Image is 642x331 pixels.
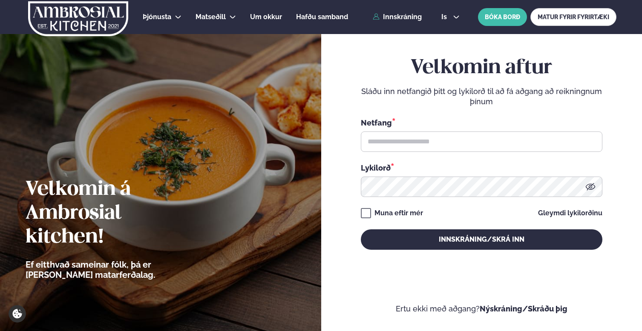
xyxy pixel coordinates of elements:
[26,178,202,249] h2: Velkomin á Ambrosial kitchen!
[435,14,466,20] button: is
[347,304,617,314] p: Ertu ekki með aðgang?
[373,13,422,21] a: Innskráning
[361,56,602,80] h2: Velkomin aftur
[361,162,602,173] div: Lykilorð
[441,14,449,20] span: is
[530,8,616,26] a: MATUR FYRIR FYRIRTÆKI
[361,117,602,128] div: Netfang
[478,8,527,26] button: BÓKA BORÐ
[250,12,282,22] a: Um okkur
[26,260,202,280] p: Ef eitthvað sameinar fólk, þá er [PERSON_NAME] matarferðalag.
[27,1,129,36] img: logo
[296,12,348,22] a: Hafðu samband
[143,12,171,22] a: Þjónusta
[361,229,602,250] button: Innskráning/Skrá inn
[9,305,26,322] a: Cookie settings
[196,13,226,21] span: Matseðill
[143,13,171,21] span: Þjónusta
[538,210,602,217] a: Gleymdi lykilorðinu
[250,13,282,21] span: Um okkur
[296,13,348,21] span: Hafðu samband
[196,12,226,22] a: Matseðill
[361,86,602,107] p: Sláðu inn netfangið þitt og lykilorð til að fá aðgang að reikningnum þínum
[480,304,567,313] a: Nýskráning/Skráðu þig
